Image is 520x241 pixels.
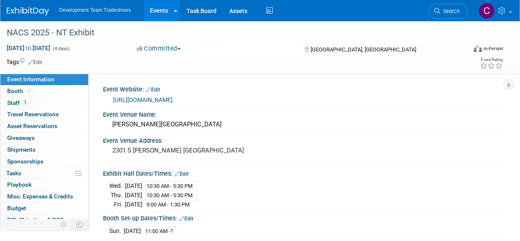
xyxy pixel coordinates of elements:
[146,87,160,93] a: Edit
[22,99,28,106] span: 1
[7,181,32,188] span: Playbook
[431,44,503,56] div: Event Format
[52,46,70,51] span: (4 days)
[0,179,88,190] a: Playbook
[146,201,190,208] span: 9:00 AM - 1:30 PM
[429,4,468,19] a: Search
[71,219,89,230] td: Toggle Event Tabs
[483,46,503,52] div: In-Person
[7,217,64,223] span: ROI, Objectives & ROO
[7,7,49,16] img: ExhibitDay
[6,170,21,177] span: Tasks
[4,25,460,40] div: NACS 2025 - NT Exhibit
[112,147,260,154] pre: 2301 S [PERSON_NAME] [GEOGRAPHIC_DATA]
[0,121,88,132] a: Asset Reservations
[103,167,503,178] div: Exhibit Hall Dates/Times:
[125,200,142,209] td: [DATE]
[7,111,59,118] span: Travel Reservations
[0,109,88,120] a: Travel Reservations
[109,118,497,131] div: [PERSON_NAME][GEOGRAPHIC_DATA]
[440,8,460,14] span: Search
[7,99,28,106] span: Staff
[7,158,43,165] span: Sponsorships
[179,216,193,222] a: Edit
[59,7,131,13] span: Development Team Tradeshows
[0,132,88,144] a: Giveaways
[311,46,416,53] span: [GEOGRAPHIC_DATA], [GEOGRAPHIC_DATA]
[124,226,141,235] td: [DATE]
[480,58,503,62] div: Event Rating
[7,88,33,94] span: Booth
[7,193,73,200] span: Misc. Expenses & Credits
[0,214,88,226] a: ROI, Objectives & ROO
[0,86,88,97] a: Booth
[0,168,88,179] a: Tasks
[7,146,35,153] span: Shipments
[103,108,503,119] div: Event Venue Name:
[103,212,503,223] div: Booth Set-up Dates/Times:
[145,228,173,234] span: 11:00 AM -
[103,134,503,145] div: Event Venue Address:
[6,58,42,66] td: Tags
[109,182,125,191] td: Wed.
[7,123,57,129] span: Asset Reservations
[27,88,31,93] i: Booth reservation complete
[109,200,125,209] td: Fri.
[7,76,54,83] span: Event Information
[7,205,26,212] span: Budget
[109,226,124,235] td: Sun.
[134,44,184,53] button: Committed
[146,183,192,189] span: 10:30 AM - 5:30 PM
[0,97,88,109] a: Staff1
[109,191,125,200] td: Thu.
[171,228,173,234] span: ?
[6,44,51,52] span: [DATE] [DATE]
[125,182,142,191] td: [DATE]
[0,144,88,155] a: Shipments
[175,171,189,177] a: Edit
[479,3,495,19] img: Courtney Perkins
[7,134,35,141] span: Giveaways
[113,96,173,103] a: [URL][DOMAIN_NAME]
[125,191,142,200] td: [DATE]
[57,219,71,230] td: Personalize Event Tab Strip
[0,156,88,167] a: Sponsorships
[28,59,42,65] a: Edit
[0,74,88,85] a: Event Information
[103,83,503,94] div: Event Website:
[0,191,88,202] a: Misc. Expenses & Credits
[0,203,88,214] a: Budget
[24,45,32,51] span: to
[474,45,482,52] img: Format-Inperson.png
[146,192,192,198] span: 10:30 AM - 5:30 PM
